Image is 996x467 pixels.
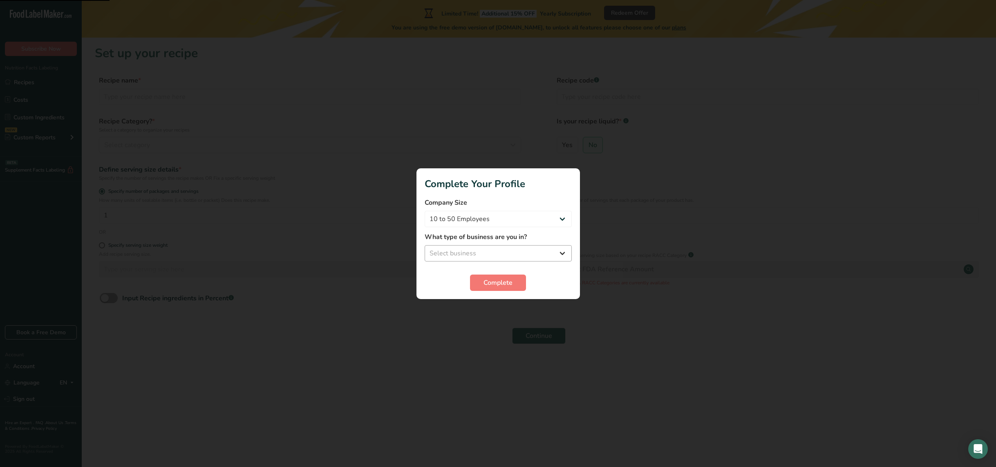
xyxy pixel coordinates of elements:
span: Complete [483,278,513,288]
label: What type of business are you in? [425,232,572,242]
h1: Complete Your Profile [425,177,572,191]
button: Complete [470,275,526,291]
div: Open Intercom Messenger [968,439,988,459]
label: Company Size [425,198,572,208]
